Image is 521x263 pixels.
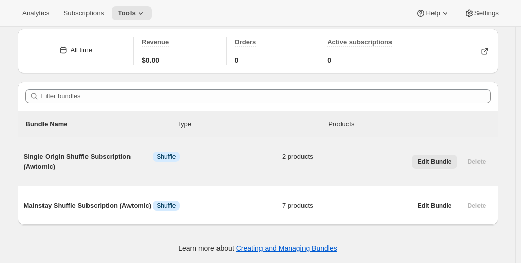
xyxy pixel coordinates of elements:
button: Tools [112,6,152,20]
button: Edit Bundle [412,199,458,213]
span: Subscriptions [63,9,104,17]
span: Analytics [22,9,49,17]
div: All time [70,45,92,55]
span: Orders [235,38,256,46]
span: 0 [327,55,331,65]
span: Tools [118,9,136,17]
span: Edit Bundle [418,202,452,210]
span: Mainstay Shuffle Subscription (Awtomic) [24,201,153,211]
span: 0 [235,55,239,65]
button: Edit Bundle [412,155,458,169]
span: $0.00 [142,55,159,65]
span: Active subscriptions [327,38,392,46]
span: Shuffle [157,153,176,161]
div: Products [328,119,480,129]
span: 2 products [282,152,412,162]
span: Shuffle [157,202,176,210]
button: Analytics [16,6,55,20]
span: Help [426,9,440,17]
span: Settings [474,9,499,17]
a: Creating and Managing Bundles [236,244,337,252]
p: Bundle Name [26,119,177,129]
button: Subscriptions [57,6,110,20]
span: 7 products [282,201,412,211]
p: Learn more about [178,243,337,253]
button: Settings [458,6,505,20]
span: Edit Bundle [418,158,452,166]
input: Filter bundles [41,89,491,103]
span: Single Origin Shuffle Subscription (Awtomic) [24,152,153,172]
span: Revenue [142,38,169,46]
button: Help [410,6,456,20]
div: Type [177,119,328,129]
